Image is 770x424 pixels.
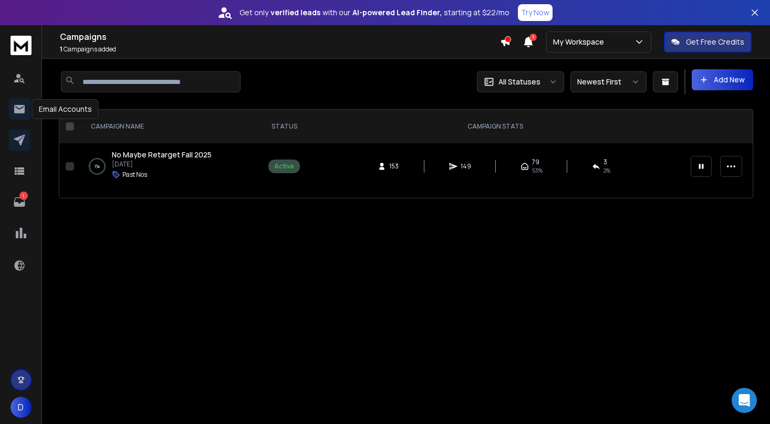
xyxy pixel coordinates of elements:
[78,143,262,189] td: 1%No Maybe Retarget Fall 2025[DATE]Past Nos
[112,150,212,160] a: No Maybe Retarget Fall 2025
[270,7,320,18] strong: verified leads
[11,397,32,418] button: D
[692,69,753,90] button: Add New
[352,7,442,18] strong: AI-powered Lead Finder,
[78,110,262,143] th: CAMPAIGN NAME
[389,162,400,171] span: 153
[274,162,294,171] div: Active
[521,7,549,18] p: Try Now
[9,192,30,213] a: 1
[532,158,539,166] span: 79
[306,110,684,143] th: CAMPAIGN STATS
[60,30,500,43] h1: Campaigns
[240,7,509,18] p: Get only with our starting at $22/mo
[529,34,537,41] span: 1
[95,161,100,172] p: 1 %
[262,110,306,143] th: STATUS
[686,37,744,47] p: Get Free Credits
[60,45,500,54] p: Campaigns added
[461,162,471,171] span: 149
[32,99,99,119] div: Email Accounts
[60,45,63,54] span: 1
[498,77,540,87] p: All Statuses
[603,158,607,166] span: 3
[532,166,543,175] span: 53 %
[11,36,32,55] img: logo
[19,192,28,200] p: 1
[664,31,752,52] button: Get Free Credits
[553,37,608,47] p: My Workspace
[603,166,610,175] span: 2 %
[122,171,147,179] p: Past Nos
[570,71,647,92] button: Newest First
[732,388,757,413] div: Open Intercom Messenger
[112,160,212,168] p: [DATE]
[518,4,553,21] button: Try Now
